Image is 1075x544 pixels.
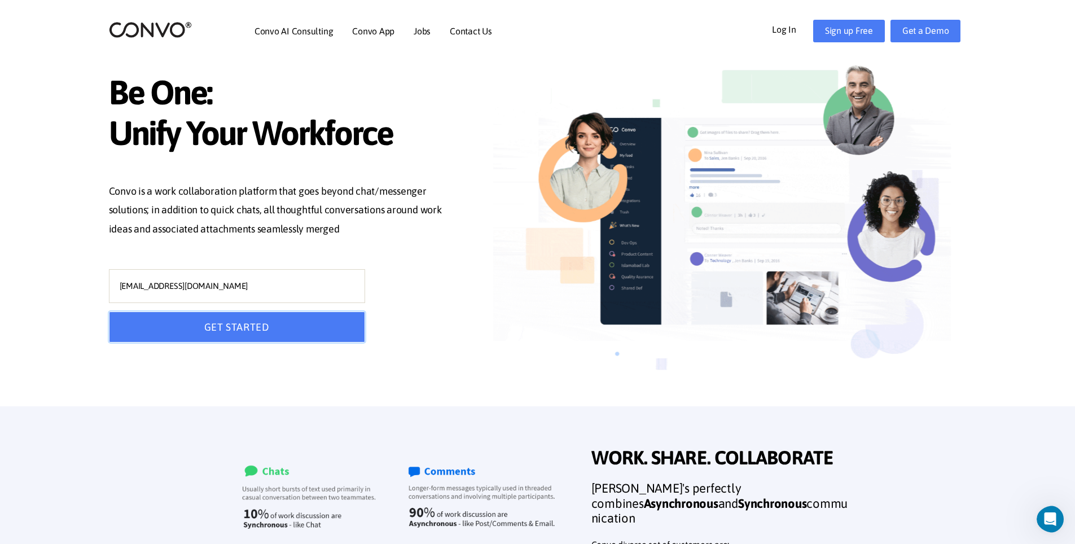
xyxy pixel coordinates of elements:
a: Convo AI Consulting [255,27,333,36]
a: Sign up Free [813,20,885,42]
strong: Asynchronous [644,496,718,511]
p: Convo is a work collaboration platform that goes beyond chat/messenger solutions; in addition to ... [109,182,457,242]
h3: [PERSON_NAME]'s perfectly combines and communication [591,481,851,534]
span: Unify Your Workforce [109,113,457,156]
a: Contact Us [450,27,492,36]
button: GET STARTED [109,312,365,343]
span: WORK. SHARE. COLLABORATE [591,446,851,472]
a: Get a Demo [890,20,961,42]
iframe: Intercom live chat [1037,506,1072,533]
img: logo_2.png [109,21,192,38]
span: Be One: [109,72,457,116]
img: image_not_found [493,50,951,406]
a: Log In [772,20,813,38]
a: Convo App [352,27,394,36]
input: YOUR WORK EMAIL ADDRESS [109,269,365,303]
strong: Synchronous [738,496,806,511]
a: Jobs [414,27,431,36]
